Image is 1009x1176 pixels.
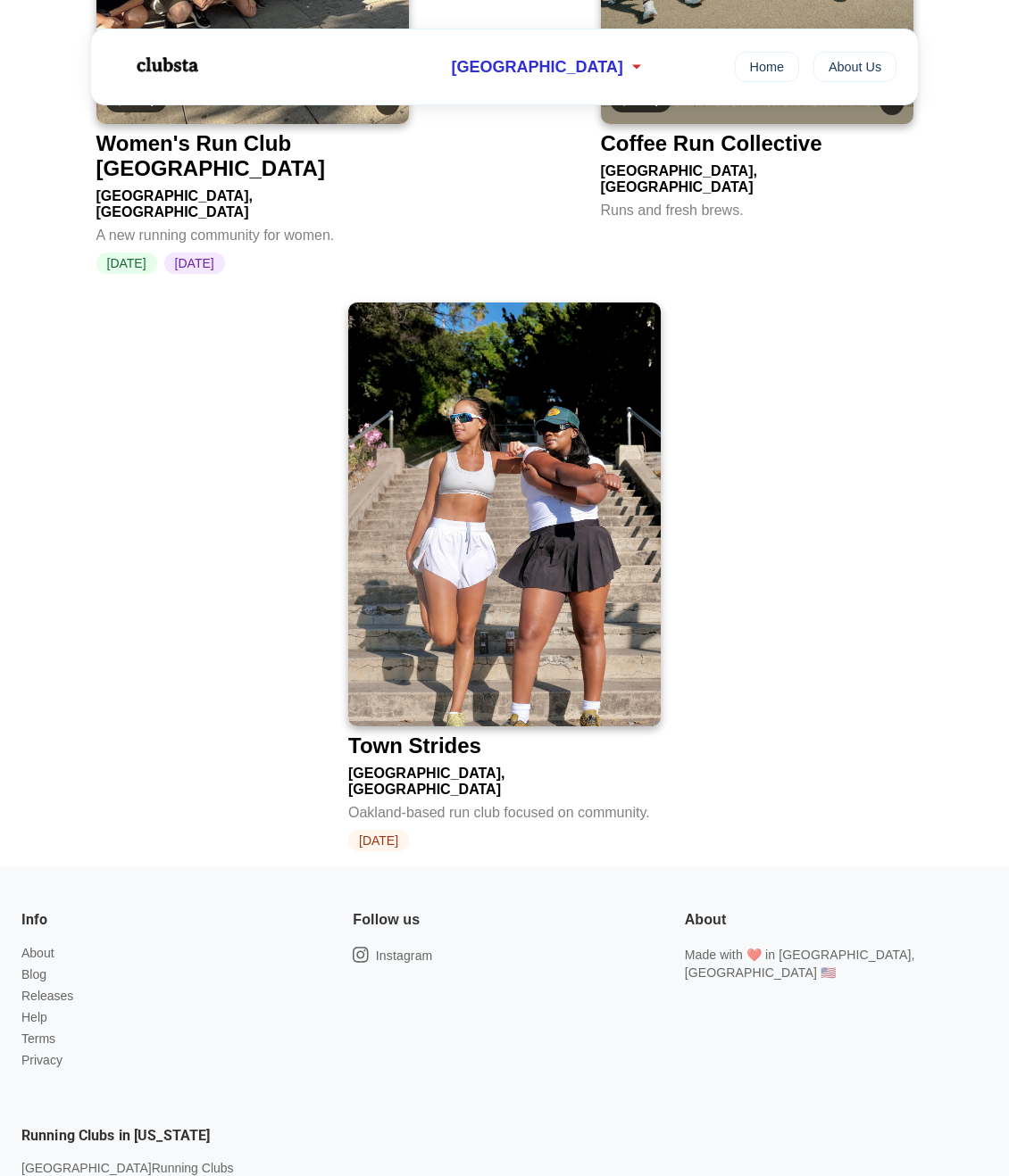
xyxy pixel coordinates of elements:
[21,1031,55,1046] a: Terms
[452,58,623,77] span: [GEOGRAPHIC_DATA]
[353,908,420,932] h6: Follow us
[348,830,409,851] span: [DATE]
[685,908,727,932] h6: About
[96,220,409,244] div: A new running community for women.
[21,946,54,960] a: About
[21,1053,63,1067] a: Privacy
[601,131,822,156] div: Coffee Run Collective
[376,947,433,965] p: Instagram
[813,52,896,82] a: About Us
[348,798,661,821] div: Oakland-based run club focused on community.
[735,52,799,82] a: Home
[164,253,225,274] span: [DATE]
[348,733,481,758] div: Town Strides
[601,156,913,195] div: [GEOGRAPHIC_DATA], [GEOGRAPHIC_DATA]
[685,946,988,981] p: Made with ❤️ in [GEOGRAPHIC_DATA], [GEOGRAPHIC_DATA] 🇺🇸
[113,43,220,87] img: Logo
[348,302,661,726] img: Town Strides
[353,946,432,965] a: Instagram
[21,908,47,932] h6: Info
[96,181,409,220] div: [GEOGRAPHIC_DATA], [GEOGRAPHIC_DATA]
[348,302,661,851] a: Town StridesTown Strides[GEOGRAPHIC_DATA], [GEOGRAPHIC_DATA]Oakland-based run club focused on com...
[348,758,661,798] div: [GEOGRAPHIC_DATA], [GEOGRAPHIC_DATA]
[601,195,913,219] div: Runs and fresh brews.
[21,967,46,981] a: Blog
[21,989,73,1003] a: Releases
[21,1010,47,1024] a: Help
[21,1161,234,1175] a: [GEOGRAPHIC_DATA]Running Clubs
[96,131,402,181] div: Women's Run Club [GEOGRAPHIC_DATA]
[21,1124,210,1147] h6: Running Clubs in [US_STATE]
[96,253,157,274] span: [DATE]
